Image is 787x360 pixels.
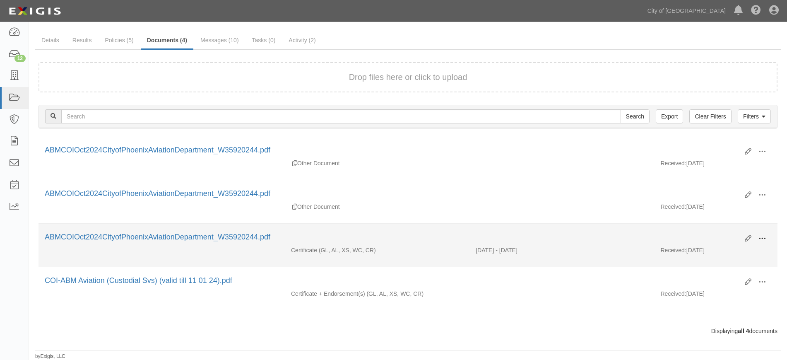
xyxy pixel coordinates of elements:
div: [DATE] [654,159,777,172]
button: Drop files here or click to upload [349,71,467,83]
div: Effective - Expiration [469,290,654,290]
a: ABMCOIOct2024CityofPhoenixAviationDepartment_W35920244.pdf [45,189,270,198]
small: by [35,353,65,360]
p: Received: [660,246,686,254]
a: Results [66,32,98,48]
div: Displaying documents [32,327,784,335]
div: General Liability Auto Liability Excess/Umbrella Liability Workers Compensation/Employers Liabili... [285,246,469,254]
b: all 4 [738,328,749,334]
div: ABMCOIOct2024CityofPhoenixAviationDepartment_W35920244.pdf [45,145,739,156]
div: ABMCOIOct2024CityofPhoenixAviationDepartment_W35920244.pdf [45,232,739,243]
a: Clear Filters [689,109,731,123]
input: Search [61,109,621,123]
div: Effective 11/01/2024 - Expiration 11/01/2025 [469,246,654,254]
a: Export [656,109,683,123]
div: ABMCOIOct2024CityofPhoenixAviationDepartment_W35920244.pdf [45,188,739,199]
div: COI-ABM Aviation (Custodial Svs) (valid till 11 01 24).pdf [45,275,739,286]
img: logo-5460c22ac91f19d4615b14bd174203de0afe785f0fc80cf4dbbc73dc1793850b.png [6,4,63,19]
div: Effective - Expiration [469,203,654,203]
div: General Liability Auto Liability Excess/Umbrella Liability Workers Compensation/Employers Liabili... [285,290,469,298]
a: COI-ABM Aviation (Custodial Svs) (valid till 11 01 24).pdf [45,276,232,285]
p: Received: [660,203,686,211]
a: Details [35,32,65,48]
a: Exigis, LLC [41,353,65,359]
a: Filters [738,109,771,123]
a: ABMCOIOct2024CityofPhoenixAviationDepartment_W35920244.pdf [45,233,270,241]
a: ABMCOIOct2024CityofPhoenixAviationDepartment_W35920244.pdf [45,146,270,154]
a: Messages (10) [194,32,245,48]
div: Other Document [285,159,469,167]
p: Received: [660,159,686,167]
div: [DATE] [654,203,777,215]
a: Policies (5) [99,32,140,48]
div: [DATE] [654,246,777,259]
a: Documents (4) [141,32,193,50]
div: [DATE] [654,290,777,302]
div: Duplicate [292,159,297,167]
div: Duplicate [292,203,297,211]
i: Help Center - Complianz [751,6,761,16]
div: 12 [14,55,26,62]
input: Search [621,109,650,123]
a: Activity (2) [282,32,322,48]
a: Tasks (0) [246,32,282,48]
p: Received: [660,290,686,298]
div: Other Document [285,203,469,211]
a: City of [GEOGRAPHIC_DATA] [643,2,730,19]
